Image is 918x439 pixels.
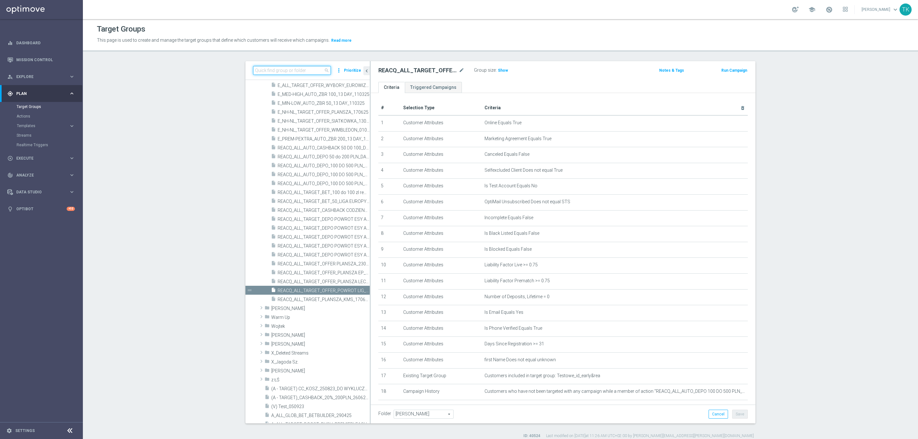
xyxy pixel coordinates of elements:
[378,147,401,163] td: 3
[271,422,370,427] span: A_ALL_TARGET_BOOST_PUSH_PREMIERLEAGUE_200525
[271,243,276,250] i: insert_drive_file
[16,34,75,51] a: Dashboard
[378,163,401,179] td: 4
[484,310,523,315] span: Is Email Equals Yes
[278,172,370,177] span: REACQ_ALL_AUTO_DEPO_100 DO 500 PLN_REM MONTHLY
[265,403,270,411] i: insert_drive_file
[892,6,899,13] span: keyboard_arrow_down
[278,110,370,115] span: E_NH-NL_TARGET_OFFER_PLANSZA_170625
[265,421,270,428] i: insert_drive_file
[484,326,542,331] span: Is Phone Verified Equals True
[7,34,75,51] div: Dashboard
[271,368,370,374] span: X_Julianna G.
[97,25,145,34] h1: Target Groups
[17,133,66,138] a: Streams
[401,242,482,258] td: Customer Attributes
[7,57,75,62] div: Mission Control
[16,173,69,177] span: Analyze
[484,199,570,205] span: OptiMail Unsubscribed Does not equal STS
[278,199,370,204] span: REACQ_ALL_TARGET_BET_50_LIGA EUROPY_210525
[271,198,276,205] i: insert_drive_file
[484,231,539,236] span: Is Black Listed Equals False
[271,100,276,107] i: insert_drive_file
[378,82,405,93] a: Criteria
[17,124,62,128] span: Templates
[278,226,370,231] span: REACQ_ALL_TARGET_DEPO POWROT ESY A1_190725
[278,217,370,222] span: REACQ_ALL_TARGET_DEPO POWROT ESY A1_180725
[401,194,482,210] td: Customer Attributes
[15,429,35,433] a: Settings
[271,296,276,304] i: insert_drive_file
[484,215,533,220] span: Incomplete Equals False
[271,118,276,125] i: insert_drive_file
[271,359,370,365] span: X_Jagoda Sz.
[265,332,270,339] i: folder
[378,289,401,305] td: 12
[271,207,276,214] i: insert_drive_file
[401,273,482,289] td: Customer Attributes
[271,225,276,232] i: insert_drive_file
[7,190,75,195] button: Data Studio keyboard_arrow_right
[271,109,276,116] i: insert_drive_file
[378,179,401,195] td: 5
[278,136,370,142] span: E_PREM-PEXTRA_AUTO_ZBR 200_13 DAY_110325
[271,171,276,179] i: insert_drive_file
[17,123,75,128] button: Templates keyboard_arrow_right
[401,352,482,368] td: Customer Attributes
[69,74,75,80] i: keyboard_arrow_right
[7,91,75,96] div: gps_fixed Plan keyboard_arrow_right
[484,136,551,141] span: Marketing Agreement Equals True
[378,305,401,321] td: 13
[271,270,276,277] i: insert_drive_file
[253,66,331,75] input: Quick find group or folder
[484,357,556,363] span: first Name Does not equal unknown
[278,92,370,97] span: E_MED-HIGH_AUTO_ZBR 100_13 DAY_110325
[7,172,13,178] i: track_changes
[278,119,370,124] span: E_NH-NL_TARGET_OFFER_SIATKOWKA_130625
[278,154,370,160] span: REACQ_ALL_AUTO_DEPO 50 do 200 PLN_DAILY
[271,234,276,241] i: insert_drive_file
[401,131,482,147] td: Customer Attributes
[271,162,276,170] i: insert_drive_file
[265,305,270,313] i: folder
[278,270,370,276] span: REACQ_ALL_TARGET_OFFER_PLANSZA EP_050825
[7,155,69,161] div: Execute
[732,410,748,419] button: Save
[378,368,401,384] td: 17
[278,190,370,195] span: REACQ_ALL_TARGET_BET_100 do 100 zl rem_310725
[496,68,497,73] label: :
[17,114,66,119] a: Actions
[401,210,482,226] td: Customer Attributes
[405,82,462,93] a: Triggered Campaigns
[265,323,270,330] i: folder
[7,189,69,195] div: Data Studio
[69,155,75,161] i: keyboard_arrow_right
[271,136,276,143] i: insert_drive_file
[7,74,75,79] button: person_search Explore keyboard_arrow_right
[271,261,276,268] i: insert_drive_file
[7,40,75,46] div: equalizer Dashboard
[265,314,270,321] i: folder
[265,385,270,393] i: insert_drive_file
[271,145,276,152] i: insert_drive_file
[7,206,75,212] button: lightbulb Optibot +10
[16,156,69,160] span: Execute
[69,123,75,129] i: keyboard_arrow_right
[523,433,540,439] label: ID: 40524
[17,112,82,121] div: Actions
[278,279,370,284] span: REACQ_ALL_TARGET_OFFER_PLANSZA LECH_060825
[271,82,276,90] i: insert_drive_file
[401,258,482,274] td: Customer Attributes
[271,306,370,311] span: Tomek R.
[7,155,13,161] i: play_circle_outline
[378,384,401,400] td: 18
[378,337,401,353] td: 15
[401,179,482,195] td: Customer Attributes
[484,294,550,299] span: Number of Deposits, Lifetime = 0
[808,6,815,13] span: school
[278,163,370,169] span: REACQ_ALL_AUTO_DEPO_100 DO 500 PLN_MONTHLY
[336,66,342,75] i: more_vert
[7,206,13,212] i: lightbulb
[363,66,370,75] button: chevron_left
